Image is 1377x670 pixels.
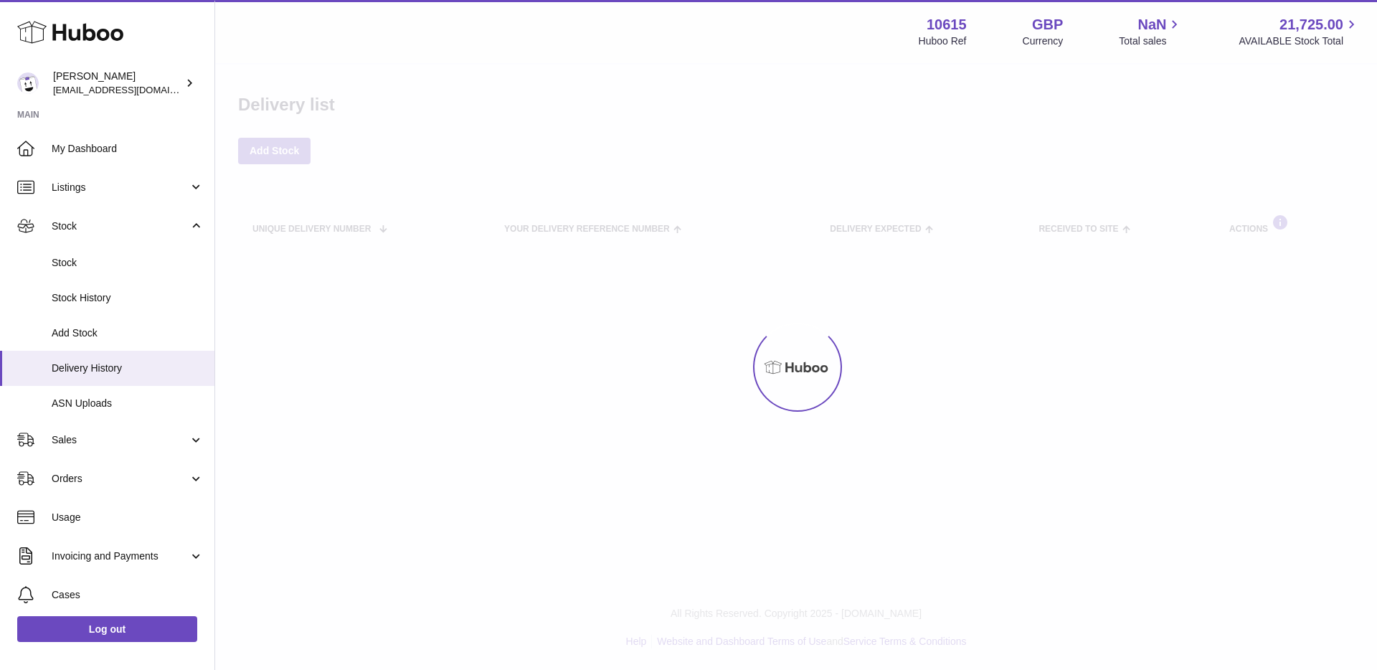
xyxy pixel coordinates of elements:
[52,256,204,270] span: Stock
[17,72,39,94] img: fulfillment@fable.com
[1023,34,1064,48] div: Currency
[1279,15,1343,34] span: 21,725.00
[919,34,967,48] div: Huboo Ref
[52,588,204,602] span: Cases
[1239,34,1360,48] span: AVAILABLE Stock Total
[52,397,204,410] span: ASN Uploads
[927,15,967,34] strong: 10615
[52,511,204,524] span: Usage
[1119,15,1183,48] a: NaN Total sales
[1239,15,1360,48] a: 21,725.00 AVAILABLE Stock Total
[52,549,189,563] span: Invoicing and Payments
[52,362,204,375] span: Delivery History
[53,84,211,95] span: [EMAIL_ADDRESS][DOMAIN_NAME]
[52,220,189,233] span: Stock
[53,70,182,97] div: [PERSON_NAME]
[17,616,197,642] a: Log out
[1032,15,1063,34] strong: GBP
[52,326,204,340] span: Add Stock
[52,291,204,305] span: Stock History
[52,433,189,447] span: Sales
[52,142,204,156] span: My Dashboard
[1119,34,1183,48] span: Total sales
[52,472,189,486] span: Orders
[1137,15,1166,34] span: NaN
[52,181,189,194] span: Listings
